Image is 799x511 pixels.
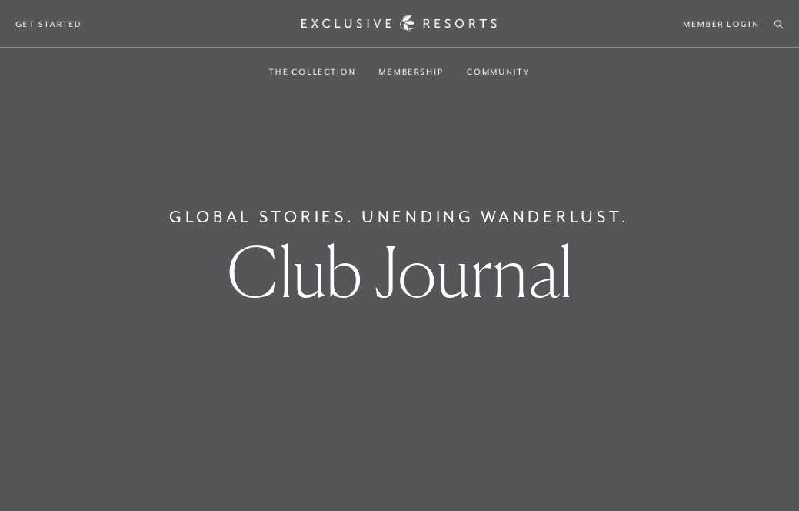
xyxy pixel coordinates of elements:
a: Community [467,49,530,94]
a: Member Login [683,17,759,31]
a: Membership [379,49,444,94]
a: The Collection [269,49,356,94]
h6: Global Stories. Unending Wanderlust. [169,205,630,229]
a: Get Started [15,17,82,31]
h1: Club Journal [227,237,573,306]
